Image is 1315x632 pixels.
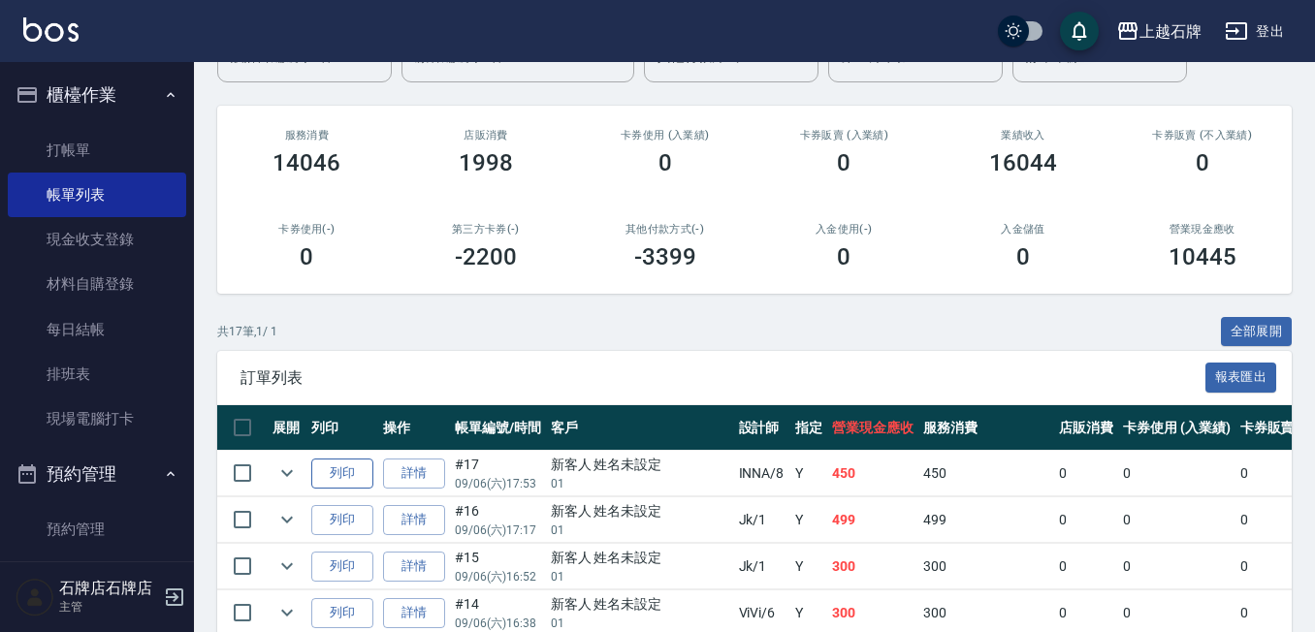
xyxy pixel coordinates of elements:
[1205,367,1277,386] a: 報表匯出
[1054,405,1118,451] th: 店販消費
[8,217,186,262] a: 現金收支登錄
[383,598,445,628] a: 詳情
[273,149,340,176] h3: 14046
[1139,19,1202,44] div: 上越石牌
[8,70,186,120] button: 櫃檯作業
[306,405,378,451] th: 列印
[598,129,731,142] h2: 卡券使用 (入業績)
[551,568,729,585] p: 01
[1217,14,1292,49] button: 登出
[450,451,546,496] td: #17
[551,501,729,521] div: 新客人 姓名未設定
[1221,317,1293,347] button: 全部展開
[450,497,546,543] td: #16
[241,368,1205,388] span: 訂單列表
[383,458,445,489] a: 詳情
[1054,451,1118,496] td: 0
[8,262,186,306] a: 材料自購登錄
[957,223,1090,236] h2: 入金儲值
[8,449,186,499] button: 預約管理
[311,598,373,628] button: 列印
[1136,223,1268,236] h2: 營業現金應收
[455,568,541,585] p: 09/06 (六) 16:52
[1118,544,1235,589] td: 0
[273,598,302,627] button: expand row
[273,552,302,581] button: expand row
[1205,363,1277,393] button: 報表匯出
[459,149,513,176] h3: 1998
[546,405,734,451] th: 客戶
[455,475,541,492] p: 09/06 (六) 17:53
[634,243,696,270] h3: -3399
[1118,497,1235,543] td: 0
[551,548,729,568] div: 新客人 姓名未設定
[420,223,553,236] h2: 第三方卡券(-)
[1054,497,1118,543] td: 0
[734,451,791,496] td: INNA /8
[1169,243,1236,270] h3: 10445
[16,578,54,616] img: Person
[311,505,373,535] button: 列印
[918,405,1054,451] th: 服務消費
[1136,129,1268,142] h2: 卡券販賣 (不入業績)
[1196,149,1209,176] h3: 0
[778,223,911,236] h2: 入金使用(-)
[790,544,827,589] td: Y
[778,129,911,142] h2: 卡券販賣 (入業績)
[273,458,302,488] button: expand row
[241,223,373,236] h2: 卡券使用(-)
[8,352,186,396] a: 排班表
[378,405,450,451] th: 操作
[734,544,791,589] td: Jk /1
[734,497,791,543] td: Jk /1
[241,129,373,142] h3: 服務消費
[827,405,918,451] th: 營業現金應收
[957,129,1090,142] h2: 業績收入
[455,243,517,270] h3: -2200
[300,243,313,270] h3: 0
[8,307,186,352] a: 每日結帳
[450,405,546,451] th: 帳單編號/時間
[311,552,373,582] button: 列印
[420,129,553,142] h2: 店販消費
[790,405,827,451] th: 指定
[790,497,827,543] td: Y
[23,17,79,42] img: Logo
[1060,12,1099,50] button: save
[837,149,850,176] h3: 0
[311,458,373,489] button: 列印
[1118,405,1235,451] th: 卡券使用 (入業績)
[8,552,186,596] a: 單日預約紀錄
[827,544,918,589] td: 300
[551,615,729,632] p: 01
[383,552,445,582] a: 詳情
[59,598,158,616] p: 主管
[989,149,1057,176] h3: 16044
[837,243,850,270] h3: 0
[8,507,186,552] a: 預約管理
[273,505,302,534] button: expand row
[918,544,1054,589] td: 300
[918,497,1054,543] td: 499
[918,451,1054,496] td: 450
[827,451,918,496] td: 450
[790,451,827,496] td: Y
[1108,12,1209,51] button: 上越石牌
[551,475,729,492] p: 01
[658,149,672,176] h3: 0
[8,173,186,217] a: 帳單列表
[734,405,791,451] th: 設計師
[450,544,546,589] td: #15
[1118,451,1235,496] td: 0
[383,505,445,535] a: 詳情
[1054,544,1118,589] td: 0
[8,396,186,441] a: 現場電腦打卡
[59,579,158,598] h5: 石牌店石牌店
[551,521,729,539] p: 01
[455,521,541,539] p: 09/06 (六) 17:17
[455,615,541,632] p: 09/06 (六) 16:38
[8,128,186,173] a: 打帳單
[827,497,918,543] td: 499
[268,405,306,451] th: 展開
[551,455,729,475] div: 新客人 姓名未設定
